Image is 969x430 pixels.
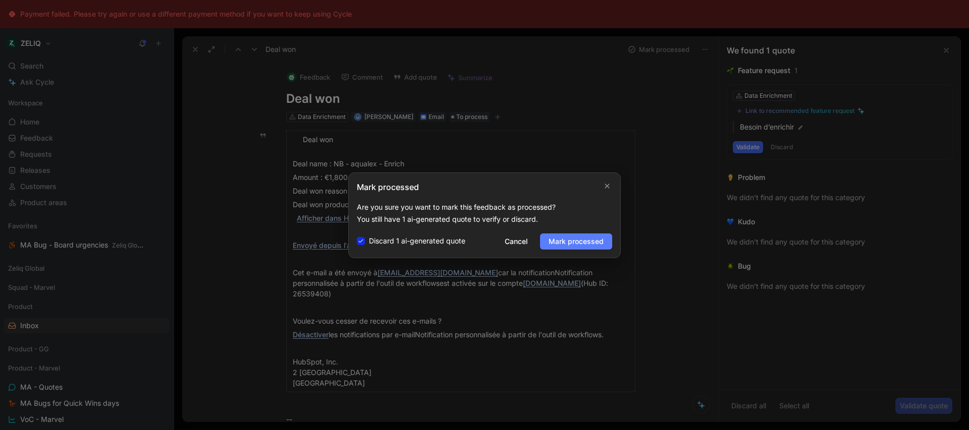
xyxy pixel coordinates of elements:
span: Discard 1 ai-generated quote [369,235,465,247]
p: Are you sure you want to mark this feedback as processed? [357,201,612,213]
p: You still have 1 ai-generated quote to verify or discard. [357,213,612,225]
button: Cancel [496,233,536,250]
h2: Mark processed [357,181,419,193]
button: Mark processed [540,233,612,250]
span: Mark processed [549,235,604,248]
span: Cancel [505,235,527,248]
